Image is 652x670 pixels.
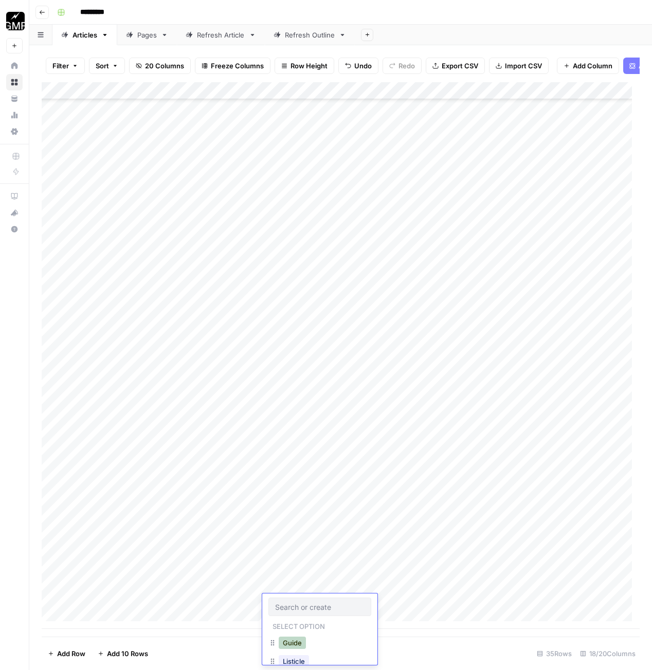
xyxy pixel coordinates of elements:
div: Refresh Article [197,30,245,40]
button: Row Height [275,58,334,74]
div: Articles [73,30,97,40]
button: 20 Columns [129,58,191,74]
span: Undo [354,61,372,71]
span: Export CSV [442,61,478,71]
span: Row Height [291,61,328,71]
button: Listicle [279,655,309,667]
button: Add 10 Rows [92,645,154,662]
span: Redo [399,61,415,71]
a: Your Data [6,90,23,107]
button: Sort [89,58,125,74]
p: Select option [268,619,329,631]
span: Freeze Columns [211,61,264,71]
span: Filter [52,61,69,71]
span: Import CSV [505,61,542,71]
span: 20 Columns [145,61,184,71]
span: Add 10 Rows [107,648,148,659]
img: Growth Marketing Pro Logo [6,12,25,30]
div: 35 Rows [533,645,576,662]
button: Export CSV [426,58,485,74]
span: Add Column [573,61,612,71]
button: Filter [46,58,85,74]
a: Pages [117,25,177,45]
button: Import CSV [489,58,549,74]
button: Help + Support [6,221,23,237]
a: Usage [6,107,23,123]
div: Refresh Outline [285,30,335,40]
button: Freeze Columns [195,58,270,74]
button: What's new? [6,204,23,221]
a: Articles [52,25,117,45]
button: Redo [383,58,422,74]
div: What's new? [7,205,22,220]
span: Add Row [57,648,85,659]
button: Workspace: Growth Marketing Pro [6,8,23,34]
div: Guide [268,635,371,653]
input: Search or create [275,602,365,611]
div: Pages [137,30,157,40]
span: Sort [96,61,109,71]
button: Guide [279,637,306,649]
button: Add Row [42,645,92,662]
a: Settings [6,123,23,140]
a: Home [6,58,23,74]
a: Refresh Article [177,25,265,45]
button: Add Column [557,58,619,74]
button: Undo [338,58,378,74]
a: AirOps Academy [6,188,23,204]
a: Refresh Outline [265,25,355,45]
div: 18/20 Columns [576,645,640,662]
a: Browse [6,74,23,90]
